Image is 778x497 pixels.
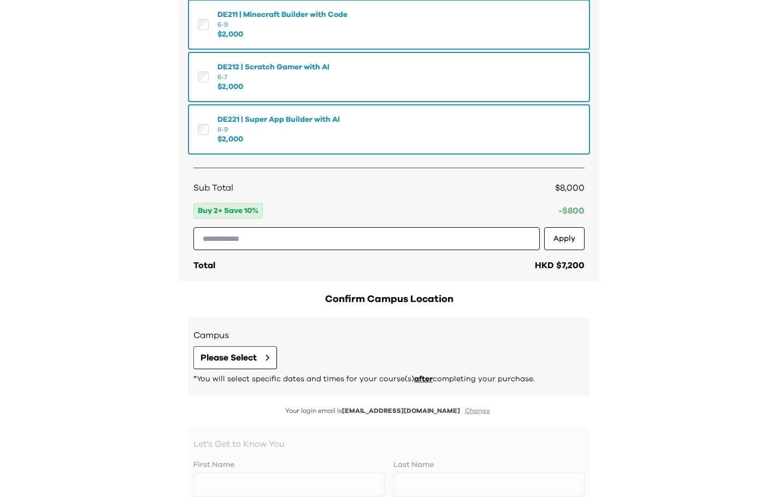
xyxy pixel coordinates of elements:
span: $8,000 [555,184,585,192]
span: Sub Total [193,181,233,194]
span: Buy 2+ Save 10% [193,203,263,218]
p: *You will select specific dates and times for your course(s) completing your purchase. [193,374,585,384]
span: after [414,375,433,383]
button: DE212 | Scratch Gamer with AI6-7$2,000 [188,52,590,102]
span: 6-7 [217,73,329,81]
span: -$ 800 [558,206,585,215]
span: $ 2,000 [217,29,347,40]
h2: Confirm Campus Location [188,292,590,307]
button: Change [462,406,493,416]
span: DE221 | Super App Builder with AI [217,114,340,125]
h3: Campus [193,329,585,342]
button: DE221 | Super App Builder with AI8-9$2,000 [188,104,590,155]
span: 8-9 [217,125,340,134]
span: 6-9 [217,20,347,29]
span: DE211 | Minecraft Builder with Code [217,9,347,20]
span: Please Select [201,351,257,364]
button: Please Select [193,346,277,369]
button: Apply [544,227,585,250]
div: HKD $7,200 [535,259,585,272]
p: Your login email is [188,406,590,416]
span: [EMAIL_ADDRESS][DOMAIN_NAME] [342,407,460,414]
span: $ 2,000 [217,134,340,145]
span: DE212 | Scratch Gamer with AI [217,62,329,73]
span: Total [193,261,215,270]
span: $ 2,000 [217,81,329,92]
